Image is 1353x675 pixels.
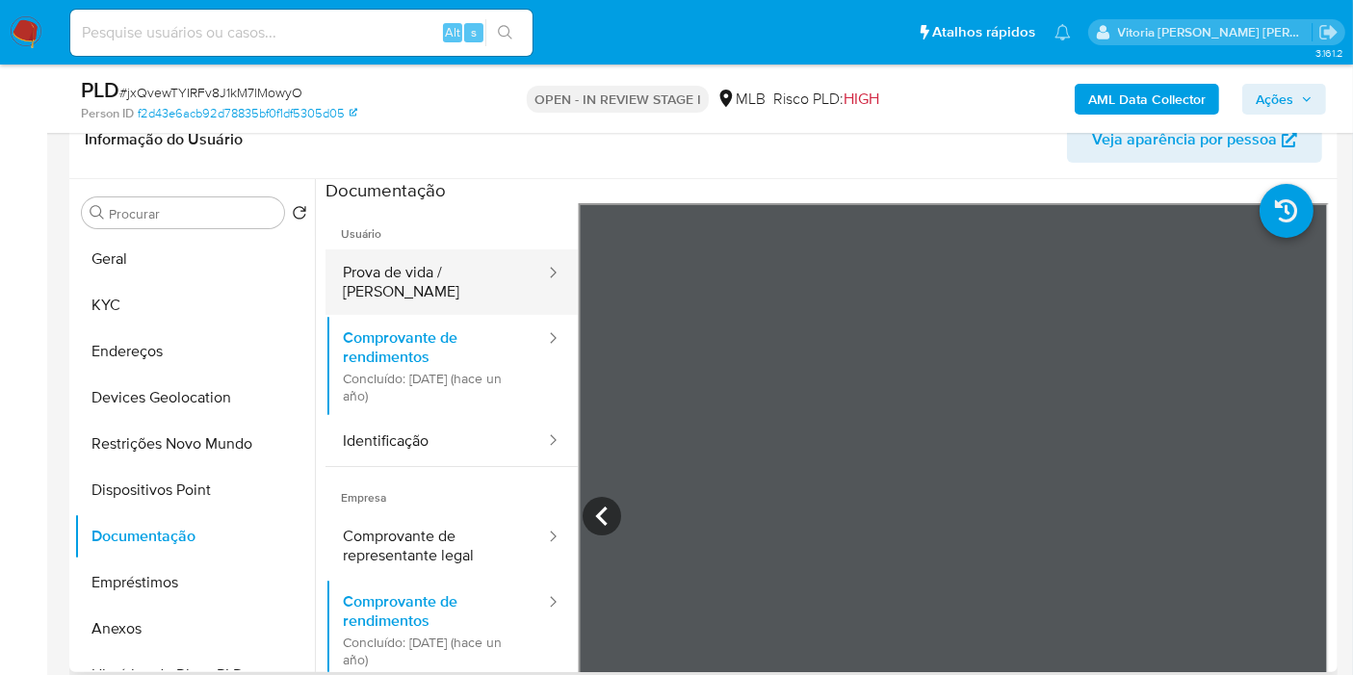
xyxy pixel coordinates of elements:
button: Retornar ao pedido padrão [292,205,307,226]
button: Empréstimos [74,559,315,606]
button: AML Data Collector [1075,84,1219,115]
span: Atalhos rápidos [932,22,1035,42]
p: OPEN - IN REVIEW STAGE I [527,86,709,113]
span: Ações [1256,84,1293,115]
span: HIGH [844,88,879,110]
button: search-icon [485,19,525,46]
button: Procurar [90,205,105,221]
button: Ações [1242,84,1326,115]
button: Restrições Novo Mundo [74,421,315,467]
button: KYC [74,282,315,328]
button: Endereços [74,328,315,375]
button: Devices Geolocation [74,375,315,421]
input: Pesquise usuários ou casos... [70,20,533,45]
button: Dispositivos Point [74,467,315,513]
a: Sair [1318,22,1339,42]
span: Risco PLD: [773,89,879,110]
h1: Informação do Usuário [85,130,243,149]
span: Veja aparência por pessoa [1092,117,1277,163]
button: Veja aparência por pessoa [1067,117,1322,163]
button: Documentação [74,513,315,559]
span: 3.161.2 [1315,45,1343,61]
span: s [471,23,477,41]
span: # jxQvewTYIRFv8J1kM7lMowyO [119,83,302,102]
span: Alt [445,23,460,41]
b: PLD [81,74,119,105]
b: AML Data Collector [1088,84,1206,115]
button: Geral [74,236,315,282]
input: Procurar [109,205,276,222]
a: Notificações [1054,24,1071,40]
a: f2d43e6acb92d78835bf0f1df5305d05 [138,105,357,122]
b: Person ID [81,105,134,122]
div: MLB [716,89,766,110]
button: Anexos [74,606,315,652]
p: vitoria.caldeira@mercadolivre.com [1118,23,1313,41]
